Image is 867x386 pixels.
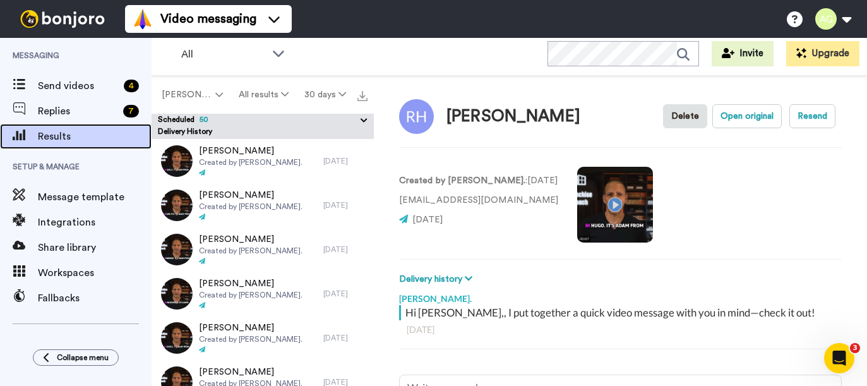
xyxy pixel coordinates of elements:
[407,323,834,336] div: [DATE]
[152,272,374,316] a: [PERSON_NAME]Created by [PERSON_NAME].[DATE]
[154,83,231,106] button: [PERSON_NAME].
[199,334,302,344] span: Created by [PERSON_NAME].
[323,200,368,210] div: [DATE]
[199,157,302,167] span: Created by [PERSON_NAME].
[663,104,707,128] button: Delete
[38,215,152,230] span: Integrations
[399,99,434,134] img: Image of Rivera, Hugo
[786,41,859,66] button: Upgrade
[38,190,152,205] span: Message template
[133,9,153,29] img: vm-color.svg
[399,176,525,185] strong: Created by [PERSON_NAME].
[38,240,152,255] span: Share library
[124,80,139,92] div: 4
[199,233,302,246] span: [PERSON_NAME]
[161,145,193,177] img: 57f6d62d-b94f-4c93-88ec-33788e96394a-thumb.jpg
[57,353,109,363] span: Collapse menu
[152,227,374,272] a: [PERSON_NAME]Created by [PERSON_NAME].[DATE]
[38,78,119,93] span: Send videos
[354,85,371,104] button: Export all results that match these filters now.
[158,114,374,128] button: Scheduled50
[152,126,374,139] div: Delivery History
[712,104,782,128] button: Open original
[323,289,368,299] div: [DATE]
[712,41,774,66] button: Invite
[38,291,152,306] span: Fallbacks
[199,366,302,378] span: [PERSON_NAME]
[152,139,374,183] a: [PERSON_NAME]Created by [PERSON_NAME].[DATE]
[446,107,580,126] div: [PERSON_NAME]
[789,104,835,128] button: Resend
[199,145,302,157] span: [PERSON_NAME]
[323,156,368,166] div: [DATE]
[323,333,368,343] div: [DATE]
[824,343,854,373] iframe: Intercom live chat
[296,83,354,106] button: 30 days
[399,286,842,305] div: [PERSON_NAME].
[161,278,193,310] img: 5fae2956-7e7a-41a2-8048-523c563e3483-thumb.jpg
[123,105,139,118] div: 7
[161,234,193,265] img: b39175fa-8c96-4b80-a1a2-ac131d36505f-thumb.jpg
[15,10,110,28] img: bj-logo-header-white.svg
[152,316,374,360] a: [PERSON_NAME]Created by [PERSON_NAME].[DATE]
[357,91,368,101] img: export.svg
[199,189,302,202] span: [PERSON_NAME]
[850,343,860,353] span: 3
[399,194,558,207] p: [EMAIL_ADDRESS][DOMAIN_NAME]
[412,215,443,224] span: [DATE]
[33,349,119,366] button: Collapse menu
[38,265,152,280] span: Workspaces
[199,277,302,290] span: [PERSON_NAME]
[161,322,193,354] img: 47712d0d-4a60-4076-940c-5f6b6ac73442-thumb.jpg
[158,116,208,123] span: Scheduled
[399,174,558,188] p: : [DATE]
[405,305,839,320] div: Hi [PERSON_NAME],, I put together a quick video message with you in mind—check it out!
[160,10,256,28] span: Video messaging
[199,290,302,300] span: Created by [PERSON_NAME].
[199,202,302,212] span: Created by [PERSON_NAME].
[199,246,302,256] span: Created by [PERSON_NAME].
[161,190,193,221] img: 92049451-8791-491d-90c0-9b2db8649161-thumb.jpg
[399,272,476,286] button: Delivery history
[38,104,118,119] span: Replies
[194,116,208,123] span: 50
[38,129,152,144] span: Results
[323,244,368,255] div: [DATE]
[181,47,266,62] span: All
[199,322,302,334] span: [PERSON_NAME]
[162,88,213,101] span: [PERSON_NAME].
[152,183,374,227] a: [PERSON_NAME]Created by [PERSON_NAME].[DATE]
[231,83,297,106] button: All results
